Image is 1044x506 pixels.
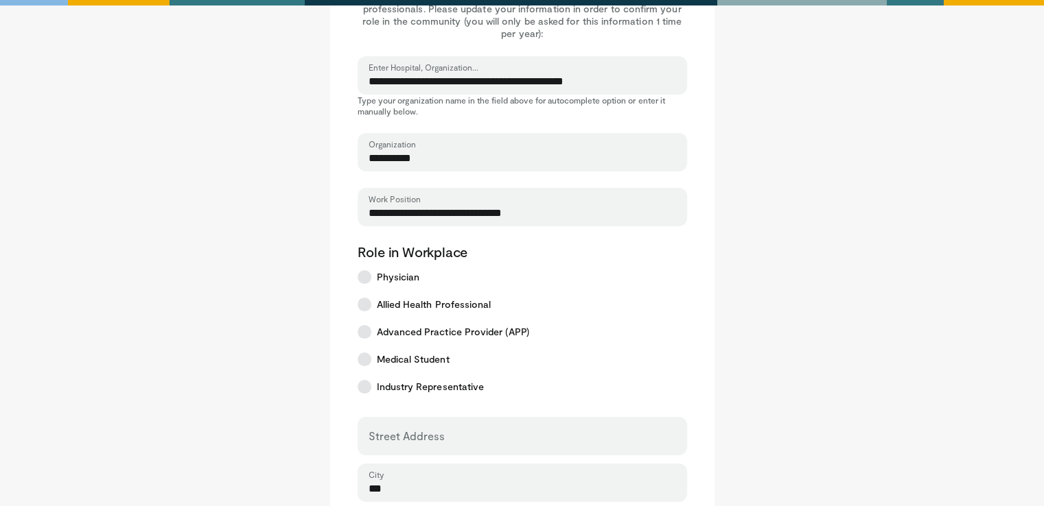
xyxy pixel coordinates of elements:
[369,469,384,480] label: City
[369,138,416,149] label: Organization
[377,270,420,284] span: Physician
[377,352,450,366] span: Medical Student
[377,298,491,311] span: Allied Health Professional
[369,193,421,204] label: Work Position
[369,62,478,73] label: Enter Hospital, Organization...
[377,325,529,339] span: Advanced Practice Provider (APP)
[369,422,445,450] label: Street Address
[358,95,687,117] p: Type your organization name in the field above for autocomplete option or enter it manually below.
[377,380,485,394] span: Industry Representative
[358,243,687,261] p: Role in Workplace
